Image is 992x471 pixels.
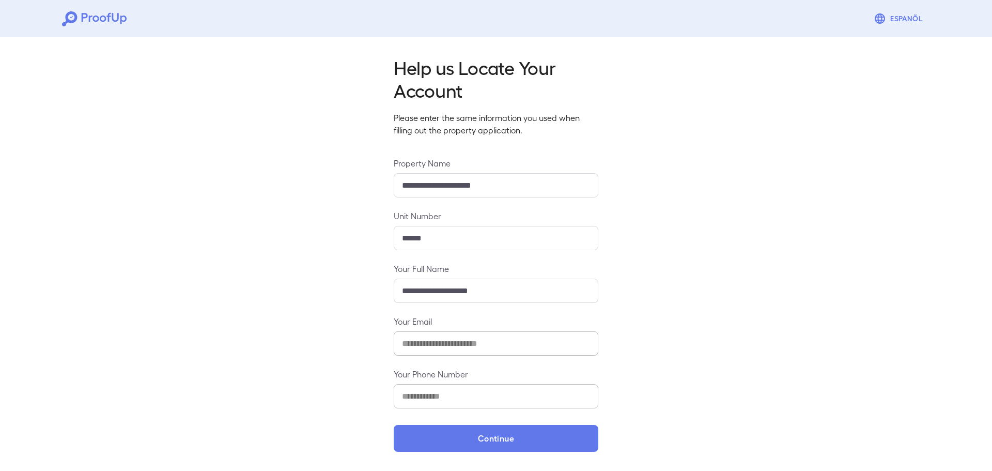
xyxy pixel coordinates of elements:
p: Please enter the same information you used when filling out the property application. [394,112,598,136]
h2: Help us Locate Your Account [394,56,598,101]
label: Your Full Name [394,263,598,275]
label: Your Email [394,315,598,327]
button: Espanõl [870,8,930,29]
label: Unit Number [394,210,598,222]
button: Continue [394,425,598,452]
label: Your Phone Number [394,368,598,380]
label: Property Name [394,157,598,169]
